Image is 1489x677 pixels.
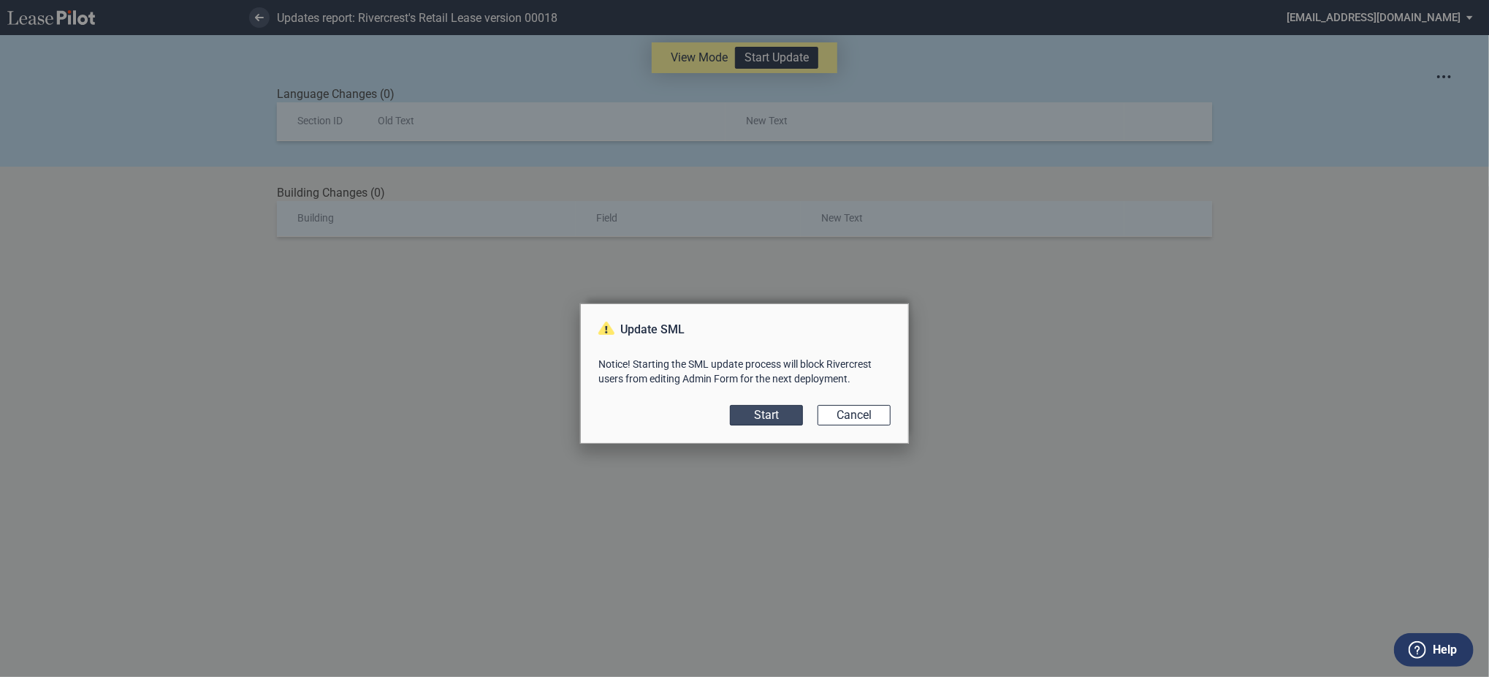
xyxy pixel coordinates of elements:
p: Update SML [598,322,891,338]
button: Start [730,405,803,426]
button: Cancel [818,405,891,426]
md-dialog: Update SMLNotice! Starting ... [580,303,909,444]
p: Notice! Starting the SML update process will block Rivercrest users from editing Admin Form for t... [598,357,891,386]
label: Help [1433,640,1457,659]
